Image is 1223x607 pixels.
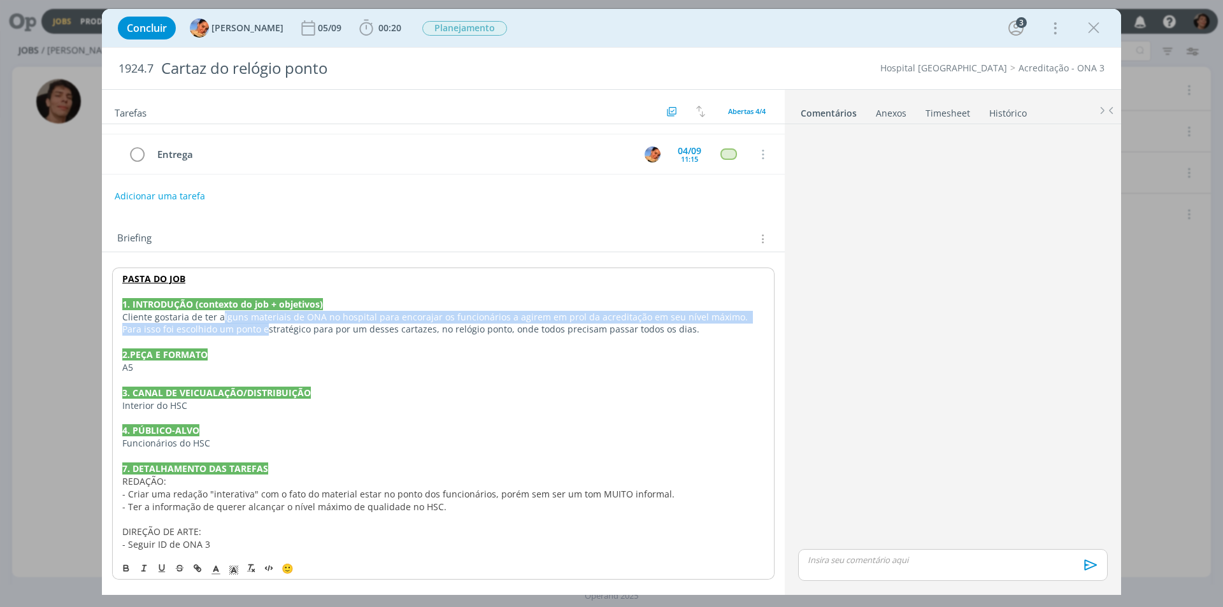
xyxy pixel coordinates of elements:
[122,273,185,285] a: PASTA DO JOB
[117,231,152,247] span: Briefing
[1006,18,1026,38] button: 3
[122,298,323,310] strong: 1. INTRODUÇÃO (contexto do job + objetivos)
[122,475,166,487] span: REDAÇÃO:
[696,106,705,117] img: arrow-down-up.svg
[118,17,176,39] button: Concluir
[122,437,764,450] p: Funcionários do HSC
[102,9,1121,595] div: dialog
[681,155,698,162] div: 11:15
[356,18,404,38] button: 00:20
[127,23,167,33] span: Concluir
[880,62,1007,74] a: Hospital [GEOGRAPHIC_DATA]
[122,399,764,412] p: Interior do HSC
[122,424,199,436] strong: 4. PÚBLICO-ALVO
[118,62,154,76] span: 1924.7
[122,462,268,475] strong: 7. DETALHAMENTO DAS TAREFAS
[278,561,296,576] button: 🙂
[1016,17,1027,28] div: 3
[1019,62,1105,74] a: Acreditação - ONA 3
[282,562,294,575] span: 🙂
[925,101,971,120] a: Timesheet
[122,348,208,361] strong: 2.PEÇA E FORMATO
[190,18,209,38] img: L
[318,24,344,32] div: 05/09
[122,387,311,399] strong: 3. CANAL DE VEICUALAÇÃO/DISTRIBUIÇÃO
[122,488,675,500] span: - Criar uma redação "interativa" com o fato do material estar no ponto dos funcionários, porém se...
[122,311,764,336] p: Cliente gostaria de ter alguns materiais de ONA no hospital para encorajar os funcionários a agir...
[190,18,283,38] button: L[PERSON_NAME]
[122,538,210,550] span: - Seguir ID de ONA 3
[115,104,147,119] span: Tarefas
[225,561,243,576] span: Cor de Fundo
[378,22,401,34] span: 00:20
[122,525,201,538] span: DIREÇÃO DE ARTE:
[989,101,1027,120] a: Histórico
[156,53,689,84] div: Cartaz do relógio ponto
[678,146,701,155] div: 04/09
[800,101,857,120] a: Comentários
[207,561,225,576] span: Cor do Texto
[152,146,633,162] div: Entrega
[645,146,661,162] img: L
[643,145,662,164] button: L
[114,185,206,208] button: Adicionar uma tarefa
[876,107,906,120] div: Anexos
[122,361,764,374] p: A5
[211,24,283,32] span: [PERSON_NAME]
[422,21,507,36] span: Planejamento
[422,20,508,36] button: Planejamento
[728,106,766,116] span: Abertas 4/4
[122,501,447,513] span: - Ter a informação de querer alcançar o nível máximo de qualidade no HSC.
